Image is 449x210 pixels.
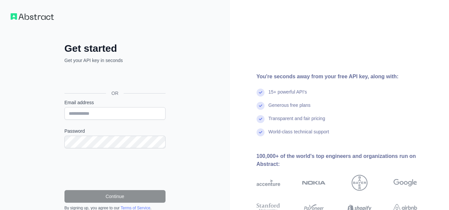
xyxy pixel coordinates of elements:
[257,128,265,136] img: check mark
[269,102,311,115] div: Generous free plans
[257,89,265,97] img: check mark
[64,42,166,54] h2: Get started
[257,102,265,110] img: check mark
[352,175,368,191] img: bayer
[64,57,166,64] p: Get your API key in seconds
[269,128,329,142] div: World-class technical support
[64,99,166,106] label: Email address
[257,152,439,168] div: 100,000+ of the world's top engineers and organizations run on Abstract:
[257,175,280,191] img: accenture
[64,128,166,134] label: Password
[269,89,307,102] div: 15+ powerful API's
[106,90,124,97] span: OR
[64,190,166,203] button: Continue
[257,115,265,123] img: check mark
[257,73,439,81] div: You're seconds away from your free API key, along with:
[269,115,325,128] div: Transparent and fair pricing
[393,175,417,191] img: google
[61,71,168,86] iframe: Sign in with Google Button
[302,175,326,191] img: nokia
[64,156,166,182] iframe: reCAPTCHA
[11,13,54,20] img: Workflow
